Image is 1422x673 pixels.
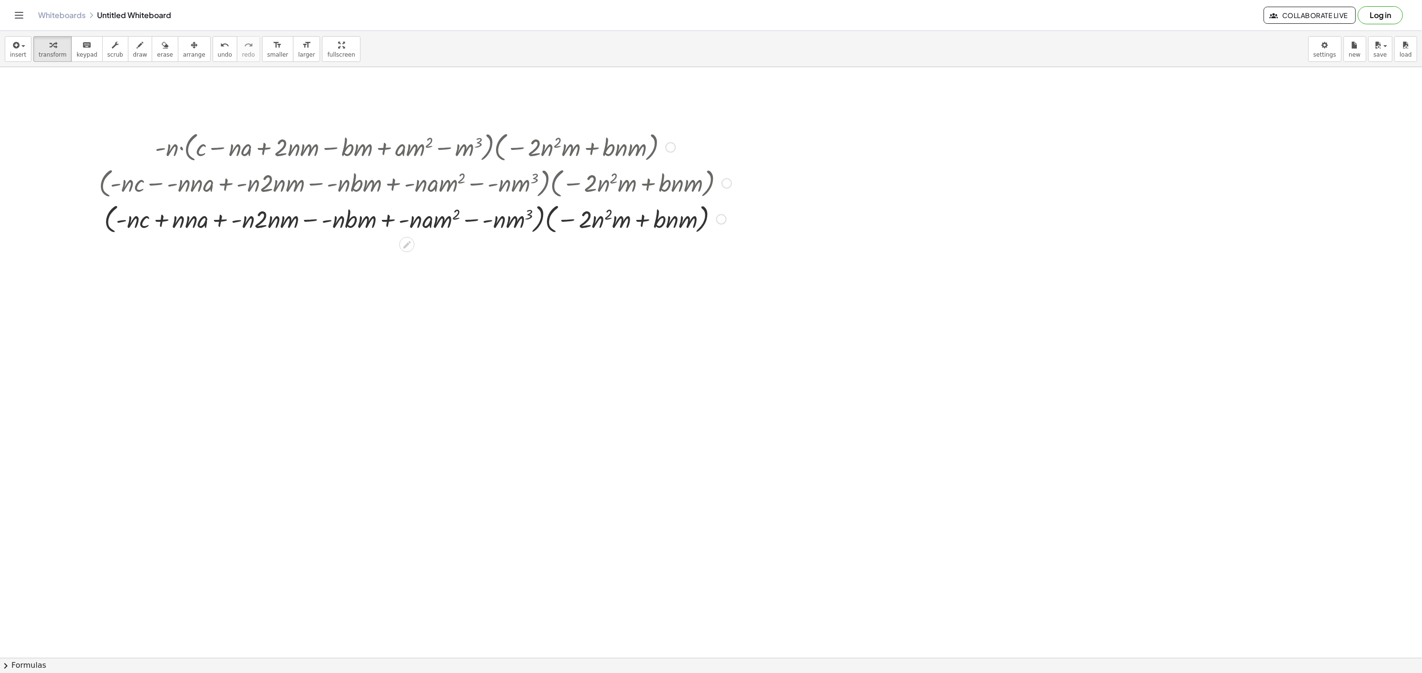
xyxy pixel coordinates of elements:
[1314,51,1336,58] span: settings
[11,8,27,23] button: Toggle navigation
[1272,11,1348,20] span: Collaborate Live
[82,40,91,51] i: keyboard
[293,36,320,62] button: format_sizelarger
[302,40,311,51] i: format_size
[107,51,123,58] span: scrub
[237,36,260,62] button: redoredo
[220,40,229,51] i: undo
[244,40,253,51] i: redo
[322,36,360,62] button: fullscreen
[273,40,282,51] i: format_size
[267,51,288,58] span: smaller
[218,51,232,58] span: undo
[262,36,293,62] button: format_sizesmaller
[133,51,147,58] span: draw
[1394,36,1417,62] button: load
[178,36,211,62] button: arrange
[1349,51,1361,58] span: new
[33,36,72,62] button: transform
[1400,51,1412,58] span: load
[38,10,86,20] a: Whiteboards
[399,237,415,252] div: Edit math
[39,51,67,58] span: transform
[5,36,31,62] button: insert
[71,36,103,62] button: keyboardkeypad
[10,51,26,58] span: insert
[1358,6,1403,24] button: Log in
[213,36,237,62] button: undoundo
[1264,7,1356,24] button: Collaborate Live
[183,51,205,58] span: arrange
[102,36,128,62] button: scrub
[157,51,173,58] span: erase
[1368,36,1393,62] button: save
[327,51,355,58] span: fullscreen
[242,51,255,58] span: redo
[1373,51,1387,58] span: save
[1344,36,1366,62] button: new
[77,51,97,58] span: keypad
[152,36,178,62] button: erase
[1308,36,1342,62] button: settings
[298,51,315,58] span: larger
[128,36,153,62] button: draw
